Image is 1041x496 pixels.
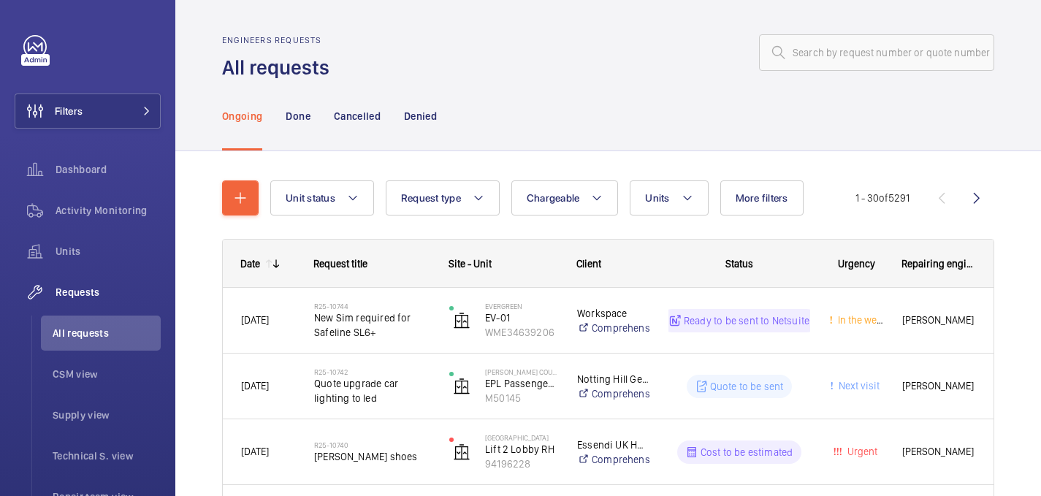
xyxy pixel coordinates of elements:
img: elevator.svg [453,312,470,329]
span: [PERSON_NAME] [902,378,975,394]
span: Chargeable [527,192,580,204]
span: [DATE] [241,314,269,326]
span: Urgency [838,258,875,270]
span: All requests [53,326,161,340]
span: New Sim required for Safeline SL6+ [314,310,430,340]
p: Cancelled [334,109,381,123]
p: WME34639206 [485,325,558,340]
p: [PERSON_NAME] Court Flats 1-9 [485,367,558,376]
span: Client [576,258,601,270]
button: Unit status [270,180,374,215]
a: Comprehensive [577,386,649,401]
p: Workspace [577,306,649,321]
span: Urgent [844,446,877,457]
span: Quote upgrade car lighting to led [314,376,430,405]
span: Request title [313,258,367,270]
img: elevator.svg [453,378,470,395]
span: of [879,192,888,204]
img: elevator.svg [453,443,470,461]
span: [DATE] [241,446,269,457]
p: Evergreen [485,302,558,310]
p: EV-01 [485,310,558,325]
h2: Engineers requests [222,35,338,45]
h1: All requests [222,54,338,81]
span: Dashboard [56,162,161,177]
span: In the week [835,314,887,326]
span: Next visit [836,380,880,392]
span: [PERSON_NAME] shoes [314,449,430,464]
span: Site - Unit [449,258,492,270]
span: Technical S. view [53,449,161,463]
p: Notting Hill Genesis [577,372,649,386]
h2: R25-10742 [314,367,430,376]
span: More filters [736,192,788,204]
p: Essendi UK Hotels 1 Limited [577,438,649,452]
button: Chargeable [511,180,619,215]
span: Supply view [53,408,161,422]
span: Request type [401,192,461,204]
span: [DATE] [241,380,269,392]
p: Cost to be estimated [701,445,793,459]
span: Status [725,258,753,270]
a: Comprehensive [577,452,649,467]
p: 94196228 [485,457,558,471]
span: CSM view [53,367,161,381]
span: [PERSON_NAME] [902,312,975,329]
h2: R25-10744 [314,302,430,310]
p: Denied [404,109,437,123]
span: Unit status [286,192,335,204]
p: Ongoing [222,109,262,123]
p: Lift 2 Lobby RH [485,442,558,457]
p: M50145 [485,391,558,405]
p: Done [286,109,310,123]
button: Request type [386,180,500,215]
span: Units [645,192,669,204]
span: Units [56,244,161,259]
span: [PERSON_NAME] [902,443,975,460]
input: Search by request number or quote number [759,34,994,71]
span: Repairing engineer [901,258,976,270]
span: Filters [55,104,83,118]
button: Filters [15,94,161,129]
span: Activity Monitoring [56,203,161,218]
p: Ready to be sent to Netsuite [684,313,809,328]
p: [GEOGRAPHIC_DATA] [485,433,558,442]
a: Comprehensive [577,321,649,335]
p: Quote to be sent [710,379,784,394]
button: Units [630,180,708,215]
p: EPL Passenger Lift Flats 1-9 [485,376,558,391]
h2: R25-10740 [314,440,430,449]
div: Date [240,258,260,270]
span: Requests [56,285,161,299]
button: More filters [720,180,804,215]
span: 1 - 30 5291 [855,193,910,203]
